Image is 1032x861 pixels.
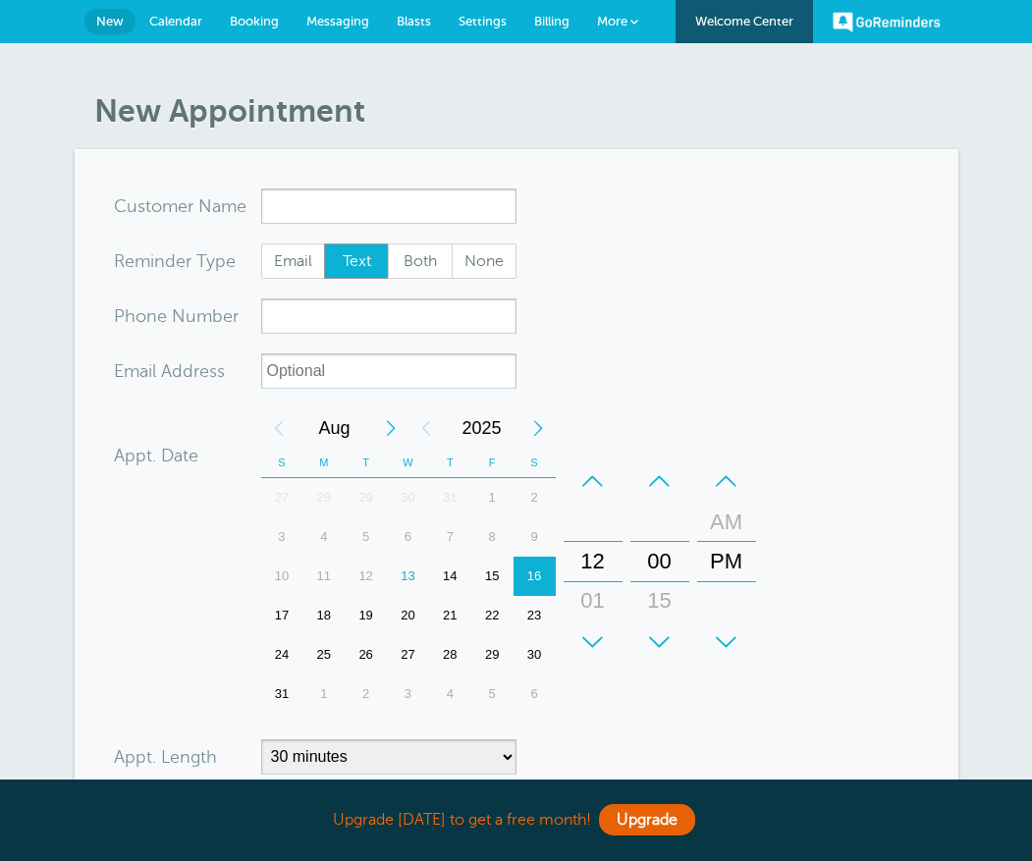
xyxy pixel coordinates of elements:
label: Email [261,243,326,279]
a: Upgrade [599,804,695,835]
th: W [387,448,429,478]
div: 4 [302,517,345,557]
div: Minutes [630,461,689,662]
div: Friday, August 15 [471,557,514,596]
div: 31 [261,674,303,714]
div: Saturday, August 16 [514,557,556,596]
span: Pho [114,307,146,325]
div: Monday, August 11 [302,557,345,596]
div: 13 [387,557,429,596]
th: S [261,448,303,478]
div: Thursday, August 7 [429,517,471,557]
div: Today, Wednesday, August 13 [387,557,429,596]
span: August [297,408,373,448]
div: 6 [387,517,429,557]
span: ne Nu [146,307,196,325]
span: 2025 [444,408,520,448]
div: Friday, August 22 [471,596,514,635]
span: Calendar [149,14,202,28]
th: T [429,448,471,478]
th: T [345,448,387,478]
div: 5 [471,674,514,714]
div: ress [114,353,261,389]
div: 02 [570,620,617,660]
div: Tuesday, July 29 [345,478,387,517]
span: More [597,14,627,28]
label: Text [324,243,389,279]
div: Tuesday, September 2 [345,674,387,714]
div: mber [114,298,261,334]
span: Text [325,244,388,278]
div: Thursday, August 21 [429,596,471,635]
div: Thursday, August 28 [429,635,471,674]
div: 28 [429,635,471,674]
div: 18 [302,596,345,635]
div: Tuesday, August 19 [345,596,387,635]
div: Friday, August 1 [471,478,514,517]
div: 27 [261,478,303,517]
div: Friday, September 5 [471,674,514,714]
span: Cus [114,197,145,215]
div: 20 [387,596,429,635]
div: 29 [471,635,514,674]
div: Tuesday, August 12 [345,557,387,596]
span: Email [262,244,325,278]
div: Next Month [373,408,408,448]
div: Wednesday, September 3 [387,674,429,714]
span: Blasts [397,14,431,28]
div: 30 [387,478,429,517]
div: Sunday, August 3 [261,517,303,557]
div: Thursday, September 4 [429,674,471,714]
div: 1 [471,478,514,517]
div: 12 [570,542,617,581]
div: Friday, August 8 [471,517,514,557]
div: Saturday, September 6 [514,674,556,714]
th: F [471,448,514,478]
div: Wednesday, August 6 [387,517,429,557]
div: 00 [636,542,683,581]
div: 21 [429,596,471,635]
div: Next Year [520,408,556,448]
div: Saturday, August 2 [514,478,556,517]
div: Thursday, August 14 [429,557,471,596]
th: M [302,448,345,478]
div: 3 [261,517,303,557]
span: Both [389,244,452,278]
span: Booking [230,14,279,28]
div: PM [703,542,750,581]
span: Settings [459,14,507,28]
div: 29 [345,478,387,517]
div: 4 [429,674,471,714]
div: Monday, August 4 [302,517,345,557]
h1: New Appointment [94,92,958,130]
label: Appt. Length [114,748,217,766]
div: 23 [514,596,556,635]
span: Ema [114,362,148,380]
div: 30 [514,635,556,674]
div: 2 [514,478,556,517]
div: 10 [261,557,303,596]
div: 24 [261,635,303,674]
div: 6 [514,674,556,714]
div: Sunday, August 31 [261,674,303,714]
div: Sunday, July 27 [261,478,303,517]
label: Both [388,243,453,279]
label: Reminder Type [114,252,236,270]
div: 15 [636,581,683,620]
div: Saturday, August 30 [514,635,556,674]
div: ame [114,188,261,224]
div: Sunday, August 10 [261,557,303,596]
label: None [452,243,516,279]
div: Monday, August 18 [302,596,345,635]
div: Monday, September 1 [302,674,345,714]
div: 9 [514,517,556,557]
div: 27 [387,635,429,674]
input: Optional [261,353,516,389]
div: Tuesday, August 26 [345,635,387,674]
div: Saturday, August 23 [514,596,556,635]
a: New [84,9,136,34]
div: 1 [302,674,345,714]
div: Previous Month [261,408,297,448]
div: 15 [471,557,514,596]
div: Tuesday, August 5 [345,517,387,557]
